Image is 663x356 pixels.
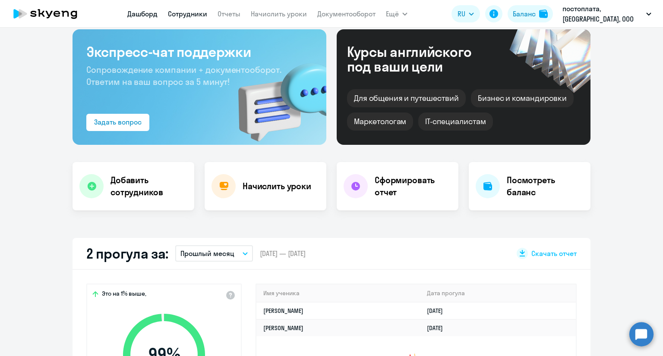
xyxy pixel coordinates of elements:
th: Имя ученика [256,284,420,302]
button: Задать вопрос [86,114,149,131]
h4: Сформировать отчет [375,174,451,198]
span: Это на 1% выше, [102,290,146,300]
a: [PERSON_NAME] [263,307,303,315]
a: [PERSON_NAME] [263,324,303,332]
a: [DATE] [427,307,450,315]
div: Курсы английского под ваши цели [347,44,495,74]
button: Прошлый месяц [175,245,253,262]
a: Документооборот [317,9,376,18]
h2: 2 прогула за: [86,245,168,262]
div: IT-специалистам [418,112,493,131]
span: RU [458,9,465,19]
div: Для общения и путешествий [347,89,466,107]
button: RU [451,5,480,22]
img: bg-img [226,48,326,145]
a: Начислить уроки [251,9,307,18]
span: Скачать отчет [531,249,577,258]
div: Задать вопрос [94,117,142,127]
div: Баланс [513,9,536,19]
p: постоплата, [GEOGRAPHIC_DATA], ООО [562,3,643,24]
p: Прошлый месяц [180,248,234,259]
span: Ещё [386,9,399,19]
span: [DATE] — [DATE] [260,249,306,258]
h4: Добавить сотрудников [110,174,187,198]
a: Отчеты [218,9,240,18]
a: [DATE] [427,324,450,332]
a: Дашборд [127,9,158,18]
div: Маркетологам [347,112,413,131]
button: Балансbalance [508,5,553,22]
img: balance [539,9,548,18]
span: Сопровождение компании + документооборот. Ответим на ваш вопрос за 5 минут! [86,64,281,87]
h4: Посмотреть баланс [507,174,584,198]
th: Дата прогула [420,284,576,302]
button: Ещё [386,5,407,22]
a: Сотрудники [168,9,207,18]
h4: Начислить уроки [243,180,311,192]
h3: Экспресс-чат поддержки [86,43,313,60]
button: постоплата, [GEOGRAPHIC_DATA], ООО [558,3,656,24]
div: Бизнес и командировки [471,89,574,107]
